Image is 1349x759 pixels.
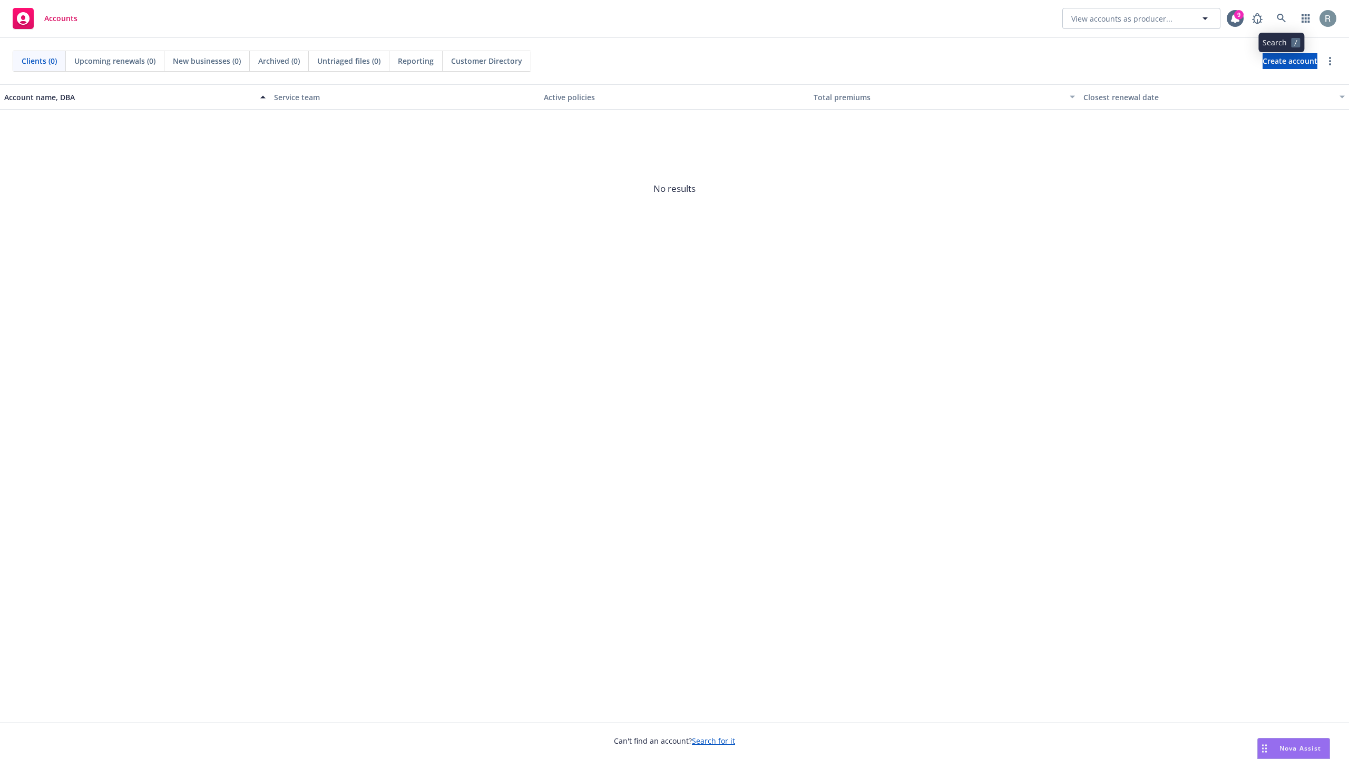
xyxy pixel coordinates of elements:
span: Reporting [398,55,434,66]
span: Customer Directory [451,55,522,66]
img: photo [1319,10,1336,27]
span: Accounts [44,14,77,23]
button: View accounts as producer... [1062,8,1220,29]
button: Service team [270,84,540,110]
button: Closest renewal date [1079,84,1349,110]
div: Closest renewal date [1083,92,1333,103]
span: Nova Assist [1279,744,1321,753]
span: Clients (0) [22,55,57,66]
span: View accounts as producer... [1071,13,1172,24]
span: Untriaged files (0) [317,55,380,66]
div: Service team [274,92,535,103]
div: Account name, DBA [4,92,254,103]
div: Drag to move [1258,738,1271,758]
a: Accounts [8,4,82,33]
a: Switch app [1295,8,1316,29]
a: Create account [1263,53,1317,69]
span: Can't find an account? [614,735,735,746]
div: 9 [1234,10,1244,20]
button: Nova Assist [1257,738,1330,759]
a: more [1324,55,1336,67]
div: Active policies [544,92,805,103]
span: Archived (0) [258,55,300,66]
span: New businesses (0) [173,55,241,66]
a: Report a Bug [1247,8,1268,29]
a: Search [1271,8,1292,29]
a: Search for it [692,736,735,746]
button: Active policies [540,84,809,110]
span: Create account [1263,51,1317,71]
div: Total premiums [814,92,1063,103]
button: Total premiums [809,84,1079,110]
span: Upcoming renewals (0) [74,55,155,66]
